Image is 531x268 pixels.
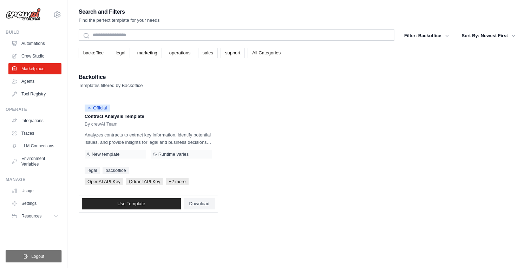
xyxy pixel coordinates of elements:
[111,48,130,58] a: legal
[103,167,129,174] a: backoffice
[85,178,123,185] span: OpenAI API Key
[79,48,108,58] a: backoffice
[184,198,215,209] a: Download
[133,48,162,58] a: marketing
[126,178,163,185] span: Qdrant API Key
[82,198,181,209] a: Use Template
[8,88,61,100] a: Tool Registry
[85,121,118,127] span: By crewAI Team
[8,128,61,139] a: Traces
[79,17,160,24] p: Find the perfect template for your needs
[92,152,119,157] span: New template
[6,177,61,182] div: Manage
[117,201,145,207] span: Use Template
[85,113,212,120] p: Contract Analysis Template
[85,131,212,146] p: Analyzes contracts to extract key information, identify potential issues, and provide insights fo...
[8,51,61,62] a: Crew Studio
[8,153,61,170] a: Environment Variables
[6,29,61,35] div: Build
[8,210,61,222] button: Resources
[85,167,100,174] a: legal
[79,82,143,89] p: Templates filtered by Backoffice
[6,8,41,21] img: Logo
[8,76,61,87] a: Agents
[8,38,61,49] a: Automations
[8,115,61,126] a: Integrations
[79,72,143,82] h2: Backoffice
[8,185,61,196] a: Usage
[221,48,245,58] a: support
[8,140,61,152] a: LLM Connections
[400,29,453,42] button: Filter: Backoffice
[248,48,285,58] a: All Categories
[8,63,61,74] a: Marketplace
[166,178,189,185] span: +2 more
[8,198,61,209] a: Settings
[79,7,160,17] h2: Search and Filters
[198,48,218,58] a: sales
[189,201,210,207] span: Download
[6,107,61,112] div: Operate
[85,105,110,112] span: Official
[458,29,520,42] button: Sort By: Newest First
[21,213,41,219] span: Resources
[31,254,44,259] span: Logout
[158,152,189,157] span: Runtime varies
[6,250,61,262] button: Logout
[165,48,195,58] a: operations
